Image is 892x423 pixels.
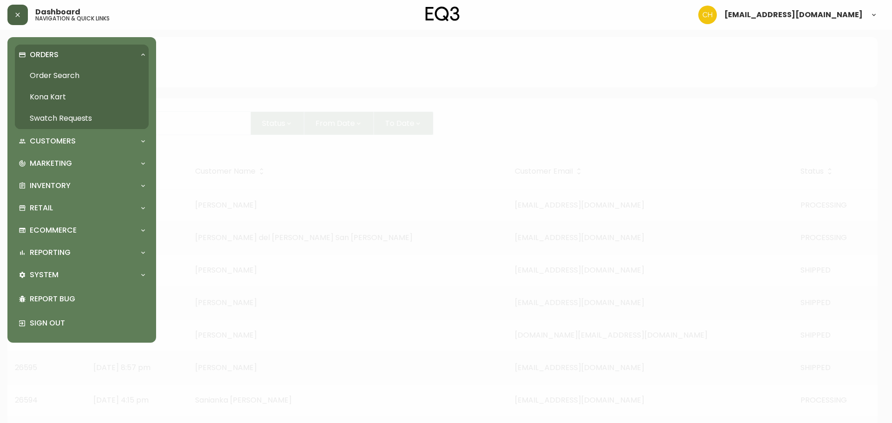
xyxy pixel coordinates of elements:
div: Ecommerce [15,220,149,241]
p: Report Bug [30,294,145,304]
div: Sign Out [15,311,149,335]
div: Reporting [15,242,149,263]
a: Order Search [15,65,149,86]
p: Inventory [30,181,71,191]
div: Customers [15,131,149,151]
p: Customers [30,136,76,146]
span: [EMAIL_ADDRESS][DOMAIN_NAME] [724,11,863,19]
img: logo [426,7,460,21]
p: Reporting [30,247,71,258]
p: Retail [30,203,53,213]
h5: navigation & quick links [35,16,110,21]
p: Marketing [30,158,72,169]
div: Inventory [15,176,149,196]
div: Marketing [15,153,149,174]
p: System [30,270,59,280]
div: Orders [15,45,149,65]
div: System [15,265,149,285]
p: Sign Out [30,318,145,328]
a: Swatch Requests [15,108,149,129]
img: 6288462cea190ebb98a2c2f3c744dd7e [698,6,717,24]
div: Retail [15,198,149,218]
div: Report Bug [15,287,149,311]
p: Ecommerce [30,225,77,235]
a: Kona Kart [15,86,149,108]
span: Dashboard [35,8,80,16]
p: Orders [30,50,59,60]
